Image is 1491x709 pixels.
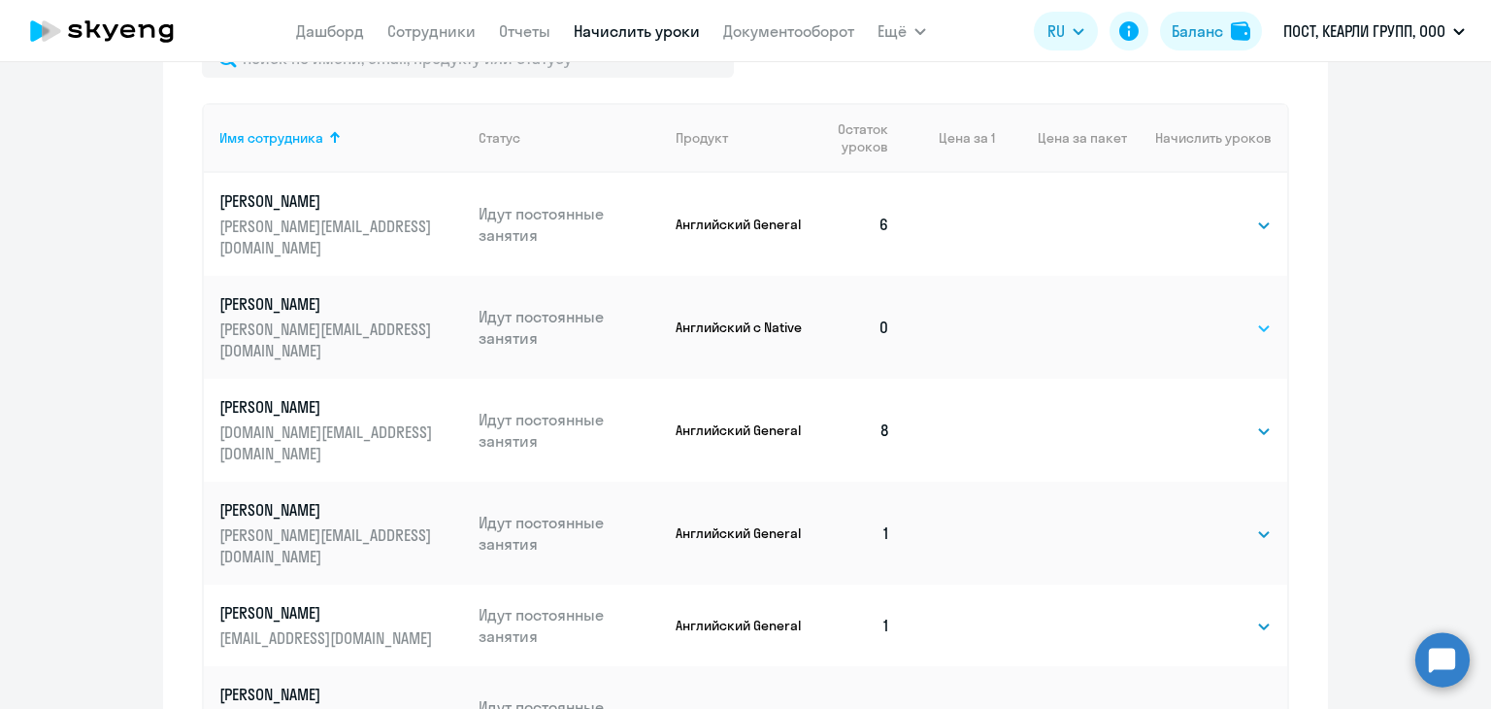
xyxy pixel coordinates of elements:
a: Отчеты [499,21,550,41]
p: [PERSON_NAME] [219,396,437,418]
th: Цена за пакет [995,103,1127,173]
td: 1 [807,585,906,666]
p: [PERSON_NAME][EMAIL_ADDRESS][DOMAIN_NAME] [219,319,437,361]
p: Идут постоянные занятия [479,306,661,349]
p: [PERSON_NAME] [219,190,437,212]
p: [PERSON_NAME] [219,684,437,705]
div: Продукт [676,129,728,147]
p: [PERSON_NAME] [219,499,437,521]
p: [PERSON_NAME][EMAIL_ADDRESS][DOMAIN_NAME] [219,524,437,567]
div: Имя сотрудника [219,129,323,147]
td: 1 [807,482,906,585]
button: ПОСТ, КЕАРЛИ ГРУПП, ООО [1274,8,1474,54]
p: Идут постоянные занятия [479,409,661,452]
a: [PERSON_NAME][PERSON_NAME][EMAIL_ADDRESS][DOMAIN_NAME] [219,190,463,258]
a: [PERSON_NAME][EMAIL_ADDRESS][DOMAIN_NAME] [219,602,463,649]
p: [PERSON_NAME][EMAIL_ADDRESS][DOMAIN_NAME] [219,216,437,258]
span: Ещё [878,19,907,43]
p: Английский General [676,422,807,439]
button: Ещё [878,12,926,51]
p: Английский с Native [676,319,807,336]
div: Статус [479,129,661,147]
a: Документооборот [723,21,854,41]
div: Имя сотрудника [219,129,463,147]
a: Сотрудники [387,21,476,41]
div: Статус [479,129,520,147]
img: balance [1231,21,1250,41]
p: Английский General [676,524,807,542]
div: Баланс [1172,19,1223,43]
button: Балансbalance [1160,12,1262,51]
div: Продукт [676,129,807,147]
a: [PERSON_NAME][PERSON_NAME][EMAIL_ADDRESS][DOMAIN_NAME] [219,499,463,567]
th: Цена за 1 [906,103,995,173]
p: [PERSON_NAME] [219,602,437,624]
p: Английский General [676,617,807,634]
th: Начислить уроков [1127,103,1287,173]
a: [PERSON_NAME][DOMAIN_NAME][EMAIL_ADDRESS][DOMAIN_NAME] [219,396,463,464]
td: 6 [807,173,906,276]
span: Остаток уроков [822,120,888,155]
p: [DOMAIN_NAME][EMAIL_ADDRESS][DOMAIN_NAME] [219,422,437,464]
a: Дашборд [296,21,364,41]
td: 8 [807,379,906,482]
p: Идут постоянные занятия [479,203,661,246]
a: [PERSON_NAME][PERSON_NAME][EMAIL_ADDRESS][DOMAIN_NAME] [219,293,463,361]
p: Идут постоянные занятия [479,512,661,555]
div: Остаток уроков [822,120,906,155]
p: ПОСТ, КЕАРЛИ ГРУПП, ООО [1283,19,1445,43]
a: Начислить уроки [574,21,700,41]
p: Английский General [676,216,807,233]
button: RU [1034,12,1098,51]
p: [EMAIL_ADDRESS][DOMAIN_NAME] [219,627,437,649]
p: Идут постоянные занятия [479,604,661,647]
span: RU [1047,19,1065,43]
td: 0 [807,276,906,379]
p: [PERSON_NAME] [219,293,437,315]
